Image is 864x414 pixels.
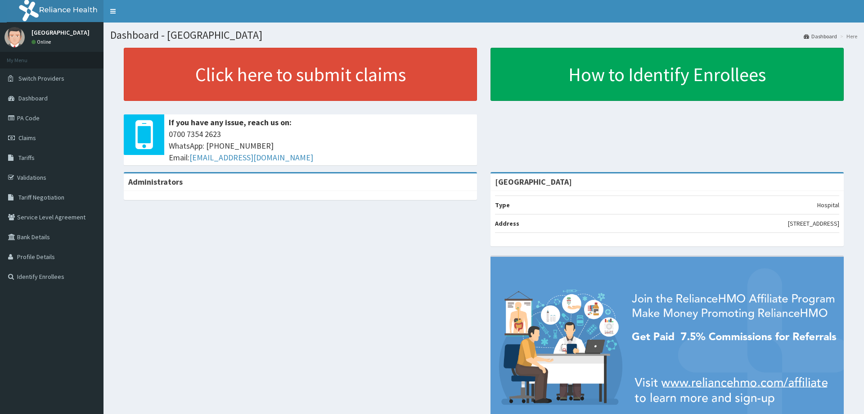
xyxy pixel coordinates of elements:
[490,48,844,101] a: How to Identify Enrollees
[189,152,313,163] a: [EMAIL_ADDRESS][DOMAIN_NAME]
[124,48,477,101] a: Click here to submit claims
[169,117,292,127] b: If you have any issue, reach us on:
[495,177,572,187] strong: [GEOGRAPHIC_DATA]
[31,39,53,45] a: Online
[838,32,857,40] li: Here
[18,193,64,201] span: Tariff Negotiation
[31,29,90,36] p: [GEOGRAPHIC_DATA]
[804,32,837,40] a: Dashboard
[128,177,183,187] b: Administrators
[18,154,35,162] span: Tariffs
[4,27,25,47] img: User Image
[169,128,472,163] span: 0700 7354 2623 WhatsApp: [PHONE_NUMBER] Email:
[817,200,839,209] p: Hospital
[18,134,36,142] span: Claims
[495,201,510,209] b: Type
[110,29,857,41] h1: Dashboard - [GEOGRAPHIC_DATA]
[18,74,64,82] span: Switch Providers
[495,219,519,227] b: Address
[18,94,48,102] span: Dashboard
[788,219,839,228] p: [STREET_ADDRESS]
